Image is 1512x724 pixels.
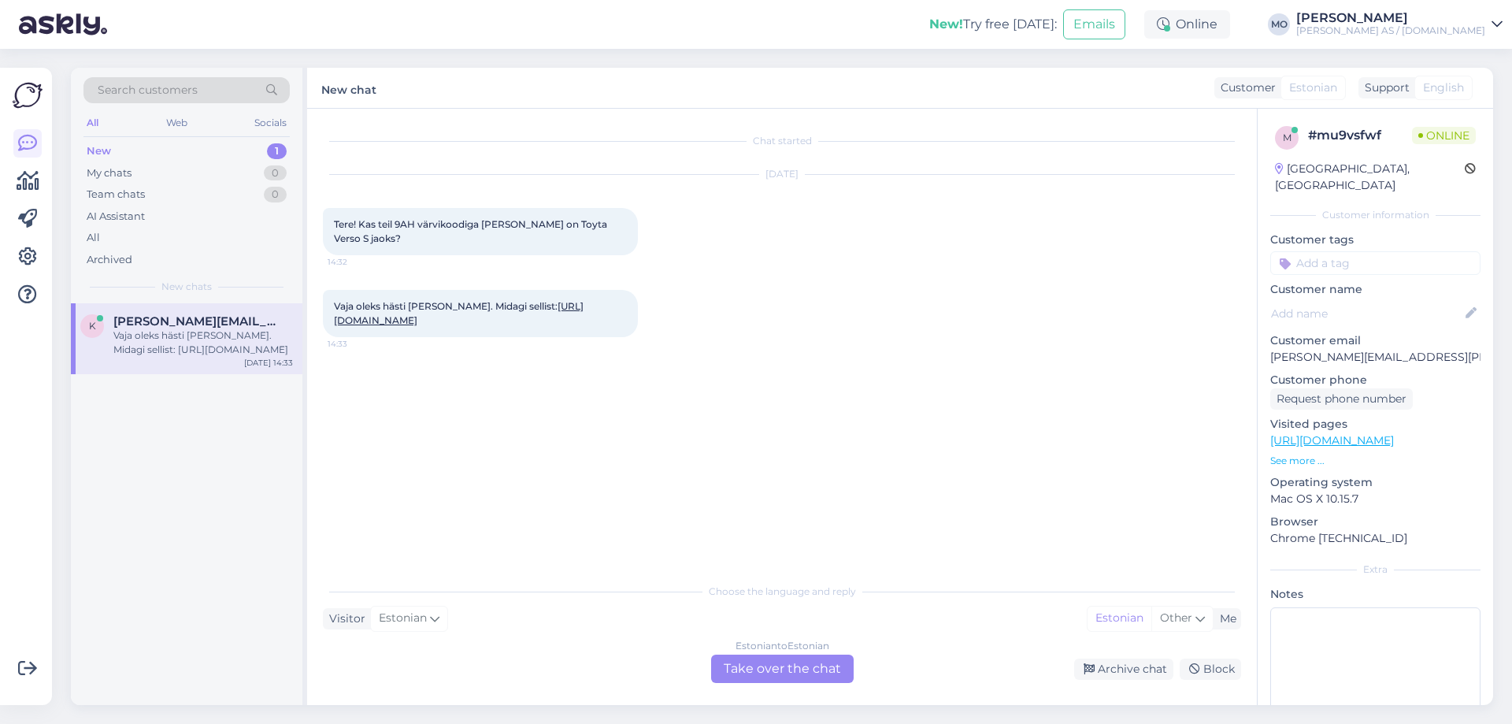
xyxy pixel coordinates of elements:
span: m [1283,132,1291,143]
div: Online [1144,10,1230,39]
div: MO [1268,13,1290,35]
div: My chats [87,165,132,181]
div: Request phone number [1270,388,1413,410]
div: Web [163,113,191,133]
div: Choose the language and reply [323,585,1241,599]
p: Operating system [1270,474,1480,491]
p: See more ... [1270,454,1480,468]
span: Vaja oleks hästi [PERSON_NAME]. Midagi sellist: [334,300,584,326]
div: [PERSON_NAME] [1296,12,1485,24]
div: Archive chat [1074,659,1173,680]
span: 14:33 [328,338,387,350]
label: New chat [321,77,376,98]
p: Browser [1270,514,1480,530]
div: Customer information [1270,208,1480,222]
span: English [1423,80,1464,96]
div: Estonian [1088,607,1151,630]
b: New! [929,17,963,32]
span: Online [1412,127,1476,144]
span: Other [1160,611,1192,625]
div: Estonian to Estonian [736,639,829,653]
span: Estonian [1289,80,1337,96]
div: Chat started [323,134,1241,148]
div: [DATE] 14:33 [244,357,293,369]
p: [PERSON_NAME][EMAIL_ADDRESS][PERSON_NAME][DOMAIN_NAME] [1270,349,1480,366]
div: Archived [87,252,132,268]
span: Search customers [98,82,198,98]
p: Customer tags [1270,232,1480,248]
div: Me [1214,611,1236,627]
div: Team chats [87,187,145,202]
div: Visitor [323,611,365,627]
img: Askly Logo [13,80,43,110]
span: 14:32 [328,256,387,268]
div: AI Assistant [87,209,145,225]
div: Socials [251,113,290,133]
div: Customer [1214,80,1276,96]
div: 0 [264,165,287,181]
div: [DATE] [323,167,1241,181]
div: Take over the chat [711,655,854,683]
div: 0 [264,187,287,202]
p: Customer email [1270,332,1480,349]
div: New [87,143,111,159]
a: [URL][DOMAIN_NAME] [1270,433,1394,447]
div: # mu9vsfwf [1308,126,1412,145]
div: [PERSON_NAME] AS / [DOMAIN_NAME] [1296,24,1485,37]
button: Emails [1063,9,1125,39]
a: [PERSON_NAME][PERSON_NAME] AS / [DOMAIN_NAME] [1296,12,1503,37]
p: Visited pages [1270,416,1480,433]
input: Add name [1271,305,1462,322]
div: Support [1358,80,1410,96]
span: Tere! Kas teil 9AH värvikoodiga [PERSON_NAME] on Toyta Verso S jaoks? [334,218,610,244]
p: Mac OS X 10.15.7 [1270,491,1480,507]
p: Chrome [TECHNICAL_ID] [1270,530,1480,547]
input: Add a tag [1270,251,1480,275]
div: Try free [DATE]: [929,15,1057,34]
span: kevin.tamm@mail.ee [113,314,277,329]
p: Customer phone [1270,372,1480,388]
span: k [89,320,96,332]
p: Notes [1270,586,1480,603]
div: Vaja oleks hästi [PERSON_NAME]. Midagi sellist: [URL][DOMAIN_NAME] [113,329,293,357]
div: 1 [267,143,287,159]
span: Estonian [379,610,427,627]
span: New chats [161,280,212,294]
p: Customer name [1270,281,1480,298]
div: All [83,113,102,133]
div: Extra [1270,562,1480,577]
div: [GEOGRAPHIC_DATA], [GEOGRAPHIC_DATA] [1275,161,1465,194]
div: Block [1180,659,1241,680]
div: All [87,230,100,246]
